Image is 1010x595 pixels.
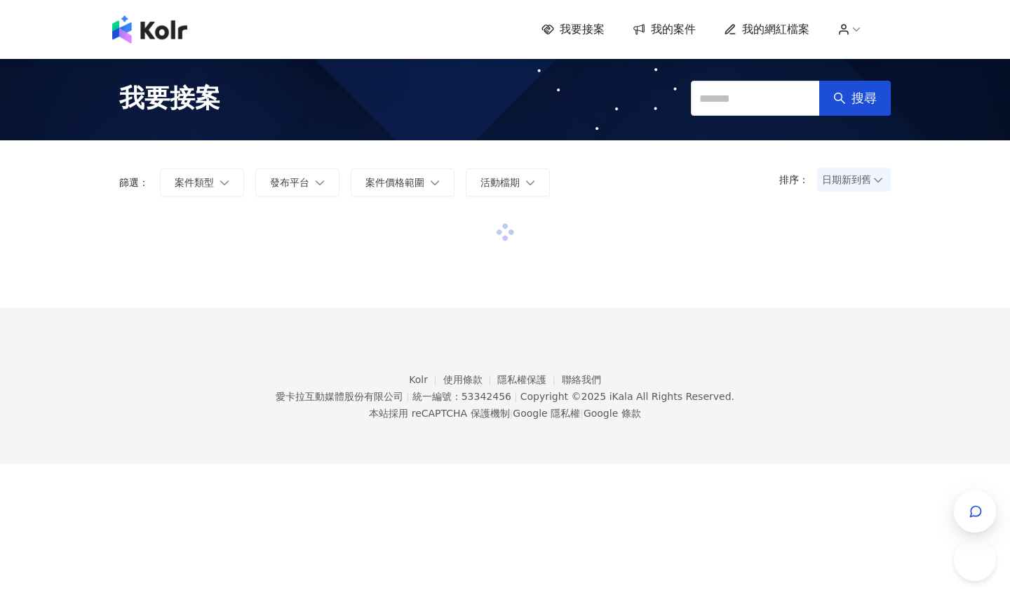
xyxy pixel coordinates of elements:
p: 排序： [779,174,817,185]
span: 發布平台 [270,177,309,188]
span: 我的案件 [651,22,696,37]
span: 活動檔期 [480,177,520,188]
a: 隱私權保護 [497,374,562,385]
button: 活動檔期 [466,168,550,196]
span: | [406,391,410,402]
span: search [833,92,846,105]
a: 我要接案 [541,22,605,37]
span: 日期新到舊 [822,169,886,190]
a: Google 隱私權 [513,408,580,419]
a: 我的案件 [633,22,696,37]
a: Google 條款 [584,408,641,419]
span: | [580,408,584,419]
div: 統一編號：53342456 [412,391,511,402]
a: iKala [610,391,633,402]
button: 案件價格範圍 [351,168,454,196]
button: 搜尋 [819,81,891,116]
a: 我的網紅檔案 [724,22,809,37]
button: 發布平台 [255,168,339,196]
span: 我的網紅檔案 [742,22,809,37]
div: Copyright © 2025 All Rights Reserved. [520,391,734,402]
span: 本站採用 reCAPTCHA 保護機制 [369,405,640,422]
img: logo [112,15,187,44]
span: | [514,391,518,402]
p: 篩選： [119,177,149,188]
iframe: Help Scout Beacon - Open [954,539,996,581]
span: 案件類型 [175,177,214,188]
span: 案件價格範圍 [365,177,424,188]
span: 我要接案 [560,22,605,37]
div: 愛卡拉互動媒體股份有限公司 [276,391,403,402]
span: 我要接案 [119,81,220,116]
a: Kolr [409,374,443,385]
a: 聯絡我們 [562,374,601,385]
span: | [510,408,513,419]
button: 案件類型 [160,168,244,196]
a: 使用條款 [443,374,498,385]
span: 搜尋 [851,91,877,106]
